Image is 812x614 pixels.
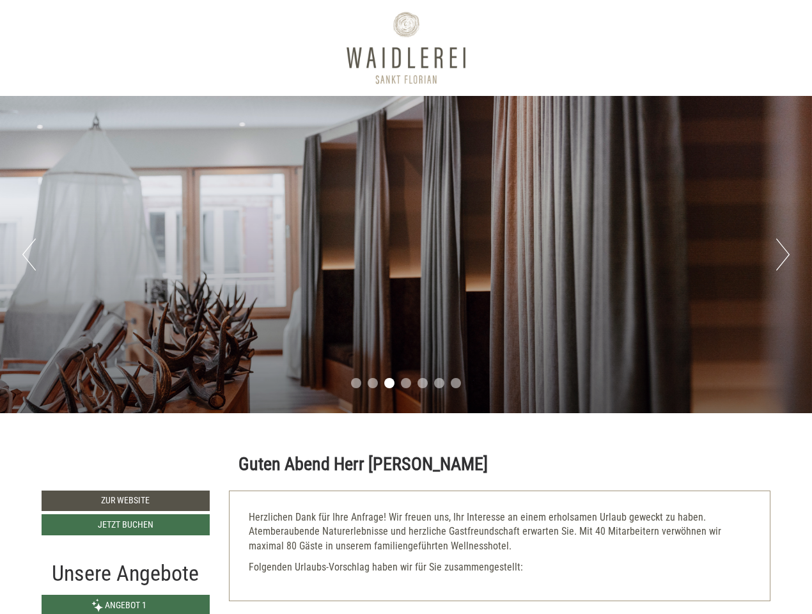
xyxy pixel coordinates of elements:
h1: Guten Abend Herr [PERSON_NAME] [238,455,488,475]
a: Zur Website [42,491,210,511]
p: Folgenden Urlaubs-Vorschlag haben wir für Sie zusammengestellt: [249,560,751,575]
button: Previous [22,239,36,271]
div: Unsere Angebote [42,558,210,589]
p: Herzlichen Dank für Ihre Anfrage! Wir freuen uns, Ihr Interesse an einem erholsamen Urlaub geweck... [249,510,751,555]
a: Jetzt buchen [42,514,210,535]
button: Next [776,239,790,271]
span: Angebot 1 [105,600,146,610]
